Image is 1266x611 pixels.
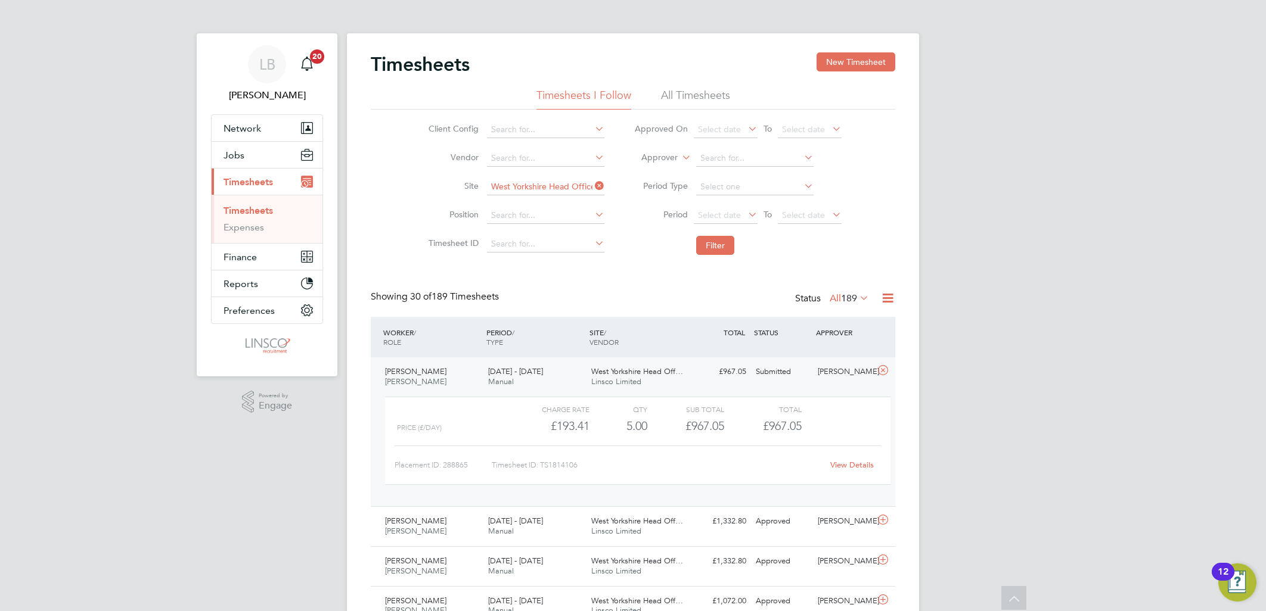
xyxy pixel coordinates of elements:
[425,209,479,220] label: Position
[724,328,745,337] span: TOTAL
[591,516,683,526] span: West Yorkshire Head Off…
[395,456,492,475] div: Placement ID: 288865
[492,456,823,475] div: Timesheet ID: TS1814106
[212,195,322,243] div: Timesheets
[397,423,442,432] span: Price (£/day)
[295,45,319,83] a: 20
[224,149,244,161] span: Jobs
[591,556,683,566] span: West Yorkshire Head Off…
[224,205,273,216] a: Timesheets
[795,291,871,307] div: Status
[760,121,775,136] span: To
[661,88,730,110] li: All Timesheets
[385,556,446,566] span: [PERSON_NAME]
[197,33,337,376] nav: Main navigation
[488,556,543,566] span: [DATE] - [DATE]
[813,551,875,571] div: [PERSON_NAME]
[724,402,801,416] div: Total
[512,328,514,337] span: /
[634,123,688,134] label: Approved On
[487,179,604,195] input: Search for...
[1218,563,1256,601] button: Open Resource Center, 12 new notifications
[604,328,606,337] span: /
[425,123,479,134] label: Client Config
[782,124,825,135] span: Select date
[589,337,619,347] span: VENDOR
[487,121,604,138] input: Search for...
[425,152,479,163] label: Vendor
[211,336,323,355] a: Go to home page
[425,180,479,191] label: Site
[242,391,293,413] a: Powered byEngage
[647,416,724,436] div: £967.05
[488,596,543,606] span: [DATE] - [DATE]
[385,516,446,526] span: [PERSON_NAME]
[224,305,275,316] span: Preferences
[696,150,814,167] input: Search for...
[212,297,322,323] button: Preferences
[536,88,631,110] li: Timesheets I Follow
[488,376,514,386] span: Manual
[751,322,813,343] div: STATUS
[212,115,322,141] button: Network
[487,207,604,224] input: Search for...
[589,402,647,416] div: QTY
[410,291,432,303] span: 30 of
[813,591,875,611] div: [PERSON_NAME]
[383,337,401,347] span: ROLE
[414,328,416,337] span: /
[259,57,275,72] span: LB
[591,376,641,386] span: Linsco Limited
[591,526,641,536] span: Linsco Limited
[698,210,741,220] span: Select date
[689,512,751,531] div: £1,332.80
[487,236,604,252] input: Search for...
[488,566,514,576] span: Manual
[380,322,483,353] div: WORKER
[813,362,875,382] div: [PERSON_NAME]
[371,291,501,303] div: Showing
[782,210,825,220] span: Select date
[212,270,322,297] button: Reports
[425,238,479,248] label: Timesheet ID
[698,124,741,135] span: Select date
[483,322,587,353] div: PERIOD
[591,566,641,576] span: Linsco Limited
[385,566,446,576] span: [PERSON_NAME]
[488,366,543,376] span: [DATE] - [DATE]
[513,402,589,416] div: Charge rate
[751,591,813,611] div: Approved
[589,416,647,436] div: 5.00
[689,591,751,611] div: £1,072.00
[591,366,683,376] span: West Yorkshire Head Off…
[624,152,678,164] label: Approver
[830,460,874,470] a: View Details
[310,49,324,64] span: 20
[634,209,688,220] label: Period
[841,292,857,304] span: 189
[211,45,323,102] a: LB[PERSON_NAME]
[224,278,258,289] span: Reports
[211,88,323,102] span: Lauren Butler
[634,180,688,191] label: Period Type
[259,391,292,401] span: Powered by
[212,169,322,195] button: Timesheets
[488,526,514,536] span: Manual
[587,322,690,353] div: SITE
[212,244,322,270] button: Finance
[410,291,499,303] span: 189 Timesheets
[224,222,264,233] a: Expenses
[212,142,322,168] button: Jobs
[689,551,751,571] div: £1,332.80
[817,52,895,71] button: New Timesheet
[689,362,751,382] div: £967.05
[813,322,875,343] div: APPROVER
[591,596,683,606] span: West Yorkshire Head Off…
[647,402,724,416] div: Sub Total
[224,123,261,134] span: Network
[385,376,446,386] span: [PERSON_NAME]
[696,179,814,195] input: Select one
[813,512,875,531] div: [PERSON_NAME]
[385,366,446,376] span: [PERSON_NAME]
[1218,572,1228,587] div: 12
